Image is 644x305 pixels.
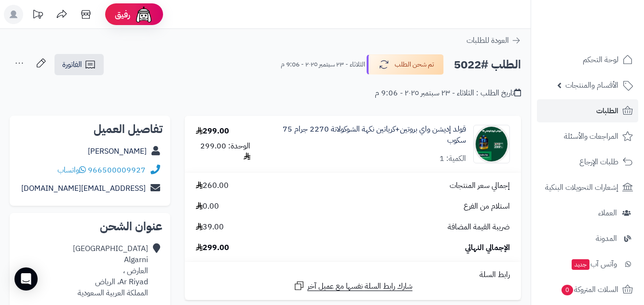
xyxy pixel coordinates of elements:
span: وآتس آب [571,257,617,271]
span: شارك رابط السلة نفسها مع عميل آخر [307,281,412,292]
a: السلات المتروكة0 [537,278,638,301]
div: تاريخ الطلب : الثلاثاء - ٢٣ سبتمبر ٢٠٢٥ - 9:06 م [375,88,521,99]
a: المراجعات والأسئلة [537,125,638,148]
h2: الطلب #5022 [454,55,521,75]
span: طلبات الإرجاع [579,155,618,169]
span: العملاء [598,206,617,220]
a: الطلبات [537,99,638,122]
span: الأقسام والمنتجات [565,79,618,92]
a: شارك رابط السلة نفسها مع عميل آخر [293,280,412,292]
div: Open Intercom Messenger [14,267,38,291]
a: لوحة التحكم [537,48,638,71]
a: قولد إديشن واي بروتين+كرياتين نكهة الشوكولاتة 2270 جرام 75 سكوب [273,124,466,146]
span: السلات المتروكة [561,283,618,296]
a: طلبات الإرجاع [537,150,638,173]
span: العودة للطلبات [466,35,509,46]
span: 299.00 [196,242,229,253]
span: 260.00 [196,180,229,191]
button: تم شحن الطلب [367,54,444,75]
small: الثلاثاء - ٢٣ سبتمبر ٢٠٢٥ - 9:06 م [281,60,365,69]
a: العودة للطلبات [466,35,521,46]
h2: عنوان الشحن [17,221,163,232]
a: المدونة [537,227,638,250]
a: [EMAIL_ADDRESS][DOMAIN_NAME] [21,183,146,194]
span: رفيق [115,9,130,20]
a: [PERSON_NAME] [88,146,147,157]
span: جديد [572,259,589,270]
div: الكمية: 1 [439,153,466,164]
span: إجمالي سعر المنتجات [450,180,510,191]
a: تحديثات المنصة [26,5,50,27]
span: 0.00 [196,201,219,212]
span: 39.00 [196,222,224,233]
span: إشعارات التحويلات البنكية [545,181,618,194]
img: ai-face.png [134,5,153,24]
span: 0 [562,285,573,295]
span: الطلبات [596,104,618,118]
div: الوحدة: 299.00 [196,141,250,163]
span: لوحة التحكم [583,53,618,66]
span: الإجمالي النهائي [465,242,510,253]
div: [GEOGRAPHIC_DATA] Algarni العارض ، Ar Riyad، الرياض المملكة العربية السعودية [73,243,148,298]
span: المراجعات والأسئلة [564,130,618,143]
img: 1758136449-%D8%A7%D9%86%D8%B3%D8%AA%D8%A7%D9%86%D8%AA-90x90.jpg [474,125,509,163]
a: العملاء [537,201,638,225]
span: استلام من الفرع [464,201,510,212]
span: الفاتورة [62,59,82,70]
span: ضريبة القيمة المضافة [448,222,510,233]
a: الفاتورة [55,54,104,75]
h2: تفاصيل العميل [17,123,163,135]
a: واتساب [57,164,86,176]
div: 299.00 [196,126,229,137]
a: 966500009927 [88,164,146,176]
div: رابط السلة [189,269,517,280]
a: وآتس آبجديد [537,252,638,276]
a: إشعارات التحويلات البنكية [537,176,638,199]
span: المدونة [596,232,617,245]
